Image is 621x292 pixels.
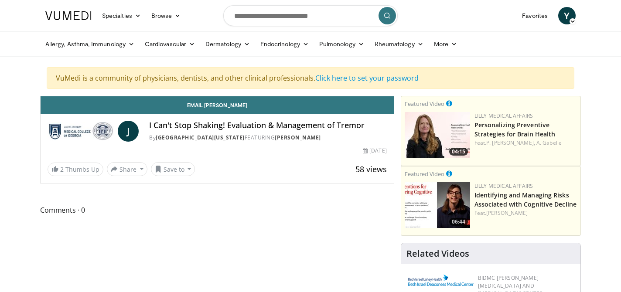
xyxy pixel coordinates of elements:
[200,35,255,53] a: Dermatology
[486,209,528,217] a: [PERSON_NAME]
[369,35,429,53] a: Rheumatology
[156,134,245,141] a: [GEOGRAPHIC_DATA][US_STATE]
[41,96,394,114] a: Email [PERSON_NAME]
[151,162,195,176] button: Save to
[47,67,574,89] div: VuMedi is a community of physicians, dentists, and other clinical professionals.
[405,100,444,108] small: Featured Video
[408,275,474,286] img: c96b19ec-a48b-46a9-9095-935f19585444.png.150x105_q85_autocrop_double_scale_upscale_version-0.2.png
[486,139,535,146] a: P. [PERSON_NAME],
[449,148,468,156] span: 04:15
[355,164,387,174] span: 58 views
[275,134,321,141] a: [PERSON_NAME]
[558,7,576,24] a: Y
[474,112,533,119] a: Lilly Medical Affairs
[405,112,470,158] a: 04:15
[363,147,386,155] div: [DATE]
[429,35,462,53] a: More
[449,218,468,226] span: 06:44
[517,7,553,24] a: Favorites
[40,204,394,216] span: Comments 0
[536,139,562,146] a: A. Gabelle
[474,182,533,190] a: Lilly Medical Affairs
[107,162,147,176] button: Share
[405,182,470,228] img: fc5f84e2-5eb7-4c65-9fa9-08971b8c96b8.jpg.150x105_q85_crop-smart_upscale.jpg
[48,163,103,176] a: 2 Thumbs Up
[474,139,577,147] div: Feat.
[118,121,139,142] a: J
[255,35,314,53] a: Endocrinology
[474,191,577,208] a: Identifying and Managing Risks Associated with Cognitive Decline
[406,248,469,259] h4: Related Videos
[149,134,386,142] div: By FEATURING
[146,7,186,24] a: Browse
[97,7,146,24] a: Specialties
[223,5,398,26] input: Search topics, interventions
[40,35,140,53] a: Allergy, Asthma, Immunology
[140,35,200,53] a: Cardiovascular
[48,121,114,142] img: Medical College of Georgia - Augusta University
[45,11,92,20] img: VuMedi Logo
[60,165,64,173] span: 2
[315,73,419,83] a: Click here to set your password
[474,121,556,138] a: Personalizing Preventive Strategies for Brain Health
[405,112,470,158] img: c3be7821-a0a3-4187-927a-3bb177bd76b4.png.150x105_q85_crop-smart_upscale.jpg
[405,170,444,178] small: Featured Video
[405,182,470,228] a: 06:44
[149,121,386,130] h4: I Can't Stop Shaking! Evaluation & Management of Tremor
[474,209,577,217] div: Feat.
[314,35,369,53] a: Pulmonology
